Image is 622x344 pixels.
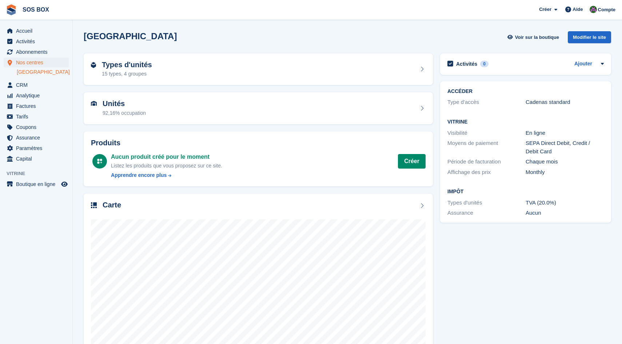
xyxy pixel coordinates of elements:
img: ALEXANDRE SOUBIRA [590,6,597,13]
div: Affichage des prix [447,168,526,177]
h2: ACCÉDER [447,89,604,94]
a: menu [4,133,69,143]
span: Paramètres [16,143,60,153]
h2: Impôt [447,189,604,195]
div: SEPA Direct Debit, Credit / Debit Card [526,139,604,155]
img: unit-icn-7be61d7bf1b0ce9d3e12c5938cc71ed9869f7b940bace4675aadf7bd6d80202e.svg [91,101,97,106]
div: Monthly [526,168,604,177]
span: Boutique en ligne [16,179,60,189]
div: 92,16% occupation [103,109,146,117]
img: stora-icon-8386f47178a22dfd0bd8f6a31ec36ba5ce8667c1dd55bd0f319d3a0aa187defe.svg [6,4,17,15]
a: Ajouter [574,60,592,68]
h2: Activités [456,61,477,67]
a: menu [4,143,69,153]
a: Apprendre encore plus [111,171,222,179]
div: Période de facturation [447,158,526,166]
h2: Vitrine [447,119,604,125]
a: menu [4,112,69,122]
div: Aucun [526,209,604,217]
a: menu [4,57,69,68]
span: Coupons [16,122,60,132]
div: Type d'accès [447,98,526,106]
div: 15 types, 4 groupes [102,70,152,78]
a: menu [4,26,69,36]
a: menu [4,101,69,111]
div: Types d'unités [447,199,526,207]
a: Modifier le site [568,31,611,46]
span: Capital [16,154,60,164]
span: CRM [16,80,60,90]
a: Boutique d'aperçu [60,180,69,189]
div: Aucun produit créé pour le moment [111,153,222,161]
a: menu [4,122,69,132]
span: Vitrine [7,170,72,177]
h2: [GEOGRAPHIC_DATA] [84,31,177,41]
div: Chaque mois [526,158,604,166]
div: Modifier le site [568,31,611,43]
span: Listez les produits que vous proposez sur ce site. [111,163,222,169]
div: Visibilité [447,129,526,137]
a: menu [4,47,69,57]
span: Tarifs [16,112,60,122]
div: En ligne [526,129,604,137]
a: Voir sur la boutique [507,31,562,43]
a: menu [4,36,69,46]
a: menu [4,90,69,101]
div: Assurance [447,209,526,217]
a: menu [4,154,69,164]
h2: Produits [91,139,426,147]
div: TVA (20.0%) [526,199,604,207]
span: Compte [598,6,615,13]
h2: Types d'unités [102,61,152,69]
span: Accueil [16,26,60,36]
a: Unités 92,16% occupation [84,92,433,124]
img: unit-type-icn-2b2737a686de81e16bb02015468b77c625bbabd49415b5ef34ead5e3b44a266d.svg [91,62,96,68]
div: Moyens de paiement [447,139,526,155]
span: Analytique [16,90,60,101]
a: menu [4,80,69,90]
div: Cadenas standard [526,98,604,106]
h2: Carte [103,201,121,209]
span: Aide [573,6,583,13]
span: Créer [539,6,551,13]
span: Factures [16,101,60,111]
img: map-icn-33ee37083ee616e46c38cad1a60f524a97daa1e2b2c8c0bc3eb3415660979fc1.svg [91,202,97,208]
a: Types d'unités 15 types, 4 groupes [84,53,433,85]
a: [GEOGRAPHIC_DATA] [17,69,69,76]
a: Créer [398,154,426,169]
div: 0 [480,61,489,67]
span: Voir sur la boutique [515,34,559,41]
a: menu [4,179,69,189]
span: Abonnements [16,47,60,57]
span: Nos centres [16,57,60,68]
div: Apprendre encore plus [111,171,167,179]
a: SOS BOX [20,4,52,16]
span: Assurance [16,133,60,143]
h2: Unités [103,100,146,108]
img: custom-product-icn-white-7c27a13f52cf5f2f504a55ee73a895a1f82ff5669d69490e13668eaf7ade3bb5.svg [97,158,103,164]
span: Activités [16,36,60,46]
